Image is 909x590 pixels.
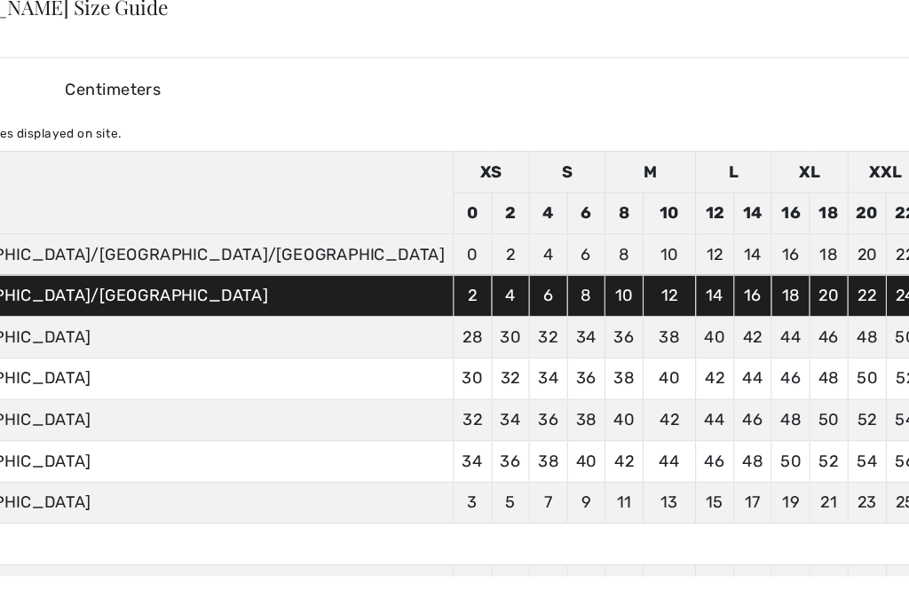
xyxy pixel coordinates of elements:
[774,335,808,372] td: 48
[628,263,674,299] td: 12
[461,190,494,226] td: 0
[528,226,562,263] td: 4
[494,299,528,335] td: 30
[42,12,78,28] span: Chat
[741,263,775,299] td: 18
[461,263,494,299] td: 2
[675,408,708,444] td: 46
[569,526,588,543] span: 35
[628,299,674,335] td: 38
[842,226,876,263] td: 22
[741,335,775,372] td: 46
[595,444,628,481] td: 11
[707,190,741,226] td: 14
[774,408,808,444] td: 52
[707,335,741,372] td: 44
[741,408,775,444] td: 50
[808,372,842,408] td: 52
[595,335,628,372] td: 38
[842,444,876,481] td: 25
[675,153,741,190] td: L
[774,444,808,481] td: 21
[602,526,620,543] span: 36
[842,190,876,226] td: 22
[494,335,528,372] td: 32
[808,444,842,481] td: 23
[595,372,628,408] td: 40
[707,263,741,299] td: 16
[595,226,628,263] td: 8
[528,263,562,299] td: 6
[461,372,494,408] td: 32
[561,372,595,408] td: 38
[716,526,732,543] span: 41
[502,526,521,543] span: 33
[707,372,741,408] td: 46
[842,263,876,299] td: 24
[675,190,708,226] td: 12
[675,444,708,481] td: 15
[774,190,808,226] td: 18
[808,335,842,372] td: 50
[561,408,595,444] td: 40
[675,263,708,299] td: 14
[741,153,808,190] td: XL
[469,526,486,543] span: 32
[595,299,628,335] td: 36
[842,335,876,372] td: 52
[528,444,562,481] td: 7
[842,299,876,335] td: 50
[774,299,808,335] td: 46
[461,335,494,372] td: 30
[628,335,674,372] td: 40
[842,372,876,408] td: 54
[561,226,595,263] td: 6
[461,299,494,335] td: 28
[561,299,595,335] td: 34
[842,408,876,444] td: 56
[748,526,767,543] span: 43
[741,372,775,408] td: 48
[774,372,808,408] td: 50
[561,444,595,481] td: 9
[494,444,528,481] td: 5
[817,526,834,543] span: 47
[741,226,775,263] td: 16
[528,153,595,190] td: S
[808,226,842,263] td: 20
[494,226,528,263] td: 2
[528,408,562,444] td: 38
[461,444,494,481] td: 3
[707,408,741,444] td: 48
[528,299,562,335] td: 32
[675,226,708,263] td: 12
[461,408,494,444] td: 34
[461,153,527,190] td: XS
[707,226,741,263] td: 14
[675,299,708,335] td: 40
[628,372,674,408] td: 42
[595,408,628,444] td: 42
[595,153,675,190] td: M
[675,372,708,408] td: 44
[782,526,801,543] span: 45
[461,226,494,263] td: 0
[595,263,628,299] td: 10
[741,299,775,335] td: 44
[595,190,628,226] td: 8
[628,408,674,444] td: 44
[494,190,528,226] td: 2
[561,263,595,299] td: 8
[628,190,674,226] td: 10
[119,90,203,107] span: Centimeters
[494,372,528,408] td: 34
[741,444,775,481] td: 19
[808,263,842,299] td: 22
[494,408,528,444] td: 36
[850,526,868,543] span: 49
[774,263,808,299] td: 20
[808,299,842,335] td: 48
[741,190,775,226] td: 16
[528,190,562,226] td: 4
[707,444,741,481] td: 17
